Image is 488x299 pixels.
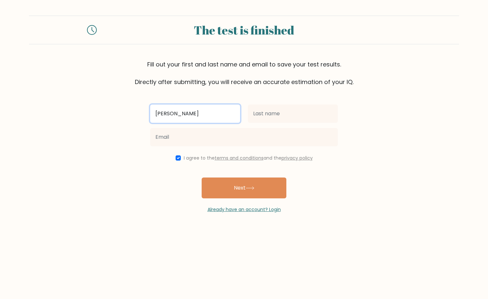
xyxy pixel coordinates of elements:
input: Last name [248,105,338,123]
a: Already have an account? Login [208,206,281,213]
input: First name [150,105,240,123]
div: Fill out your first and last name and email to save your test results. Directly after submitting,... [29,60,459,86]
div: The test is finished [105,21,383,39]
a: terms and conditions [215,155,264,161]
label: I agree to the and the [184,155,313,161]
button: Next [202,178,286,198]
a: privacy policy [281,155,313,161]
input: Email [150,128,338,146]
